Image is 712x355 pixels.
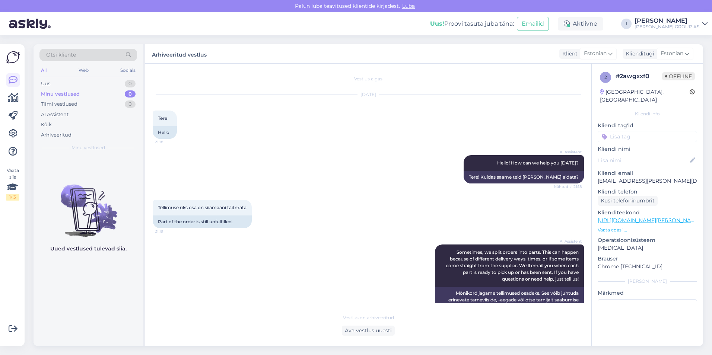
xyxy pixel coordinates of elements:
div: All [39,65,48,75]
div: Kliendi info [598,111,697,117]
span: Minu vestlused [71,144,105,151]
div: Part of the order is still unfulfilled. [153,215,252,228]
div: Klienditugi [623,50,654,58]
div: Socials [119,65,137,75]
div: I [621,19,632,29]
div: Aktiivne [558,17,603,31]
div: Mõnikord jagame tellimused osadeks. See võib juhtuda erinevate tarneviiside, -aegade või otse tar... [435,287,584,326]
b: Uus! [430,20,444,27]
div: Uus [41,80,50,87]
div: 0 [125,90,136,98]
p: Kliendi tag'id [598,122,697,129]
p: Vaata edasi ... [598,227,697,233]
div: # 2awgxxf0 [616,72,662,81]
div: 0 [125,100,136,108]
div: Hello [153,126,177,139]
a: [URL][DOMAIN_NAME][PERSON_NAME] [598,217,700,224]
span: Tere [158,115,167,121]
div: 0 [125,80,136,87]
p: Klienditeekond [598,209,697,217]
p: Operatsioonisüsteem [598,236,697,244]
div: Tere! Kuidas saame teid [PERSON_NAME] aidata? [464,171,584,183]
div: Klient [559,50,578,58]
span: Offline [662,72,695,80]
div: [GEOGRAPHIC_DATA], [GEOGRAPHIC_DATA] [600,88,690,104]
a: [PERSON_NAME][PERSON_NAME] GROUP AS [635,18,708,30]
div: Minu vestlused [41,90,80,98]
div: Küsi telefoninumbrit [598,196,658,206]
input: Lisa tag [598,131,697,142]
div: Kõik [41,121,52,128]
span: Tellimuse üks osa on siiamaani täitmata [158,205,247,210]
div: [PERSON_NAME] [598,278,697,285]
div: 1 / 3 [6,194,19,201]
div: [PERSON_NAME] GROUP AS [635,24,699,30]
p: Brauser [598,255,697,263]
span: Nähtud ✓ 21:18 [554,184,582,189]
img: Askly Logo [6,50,20,64]
span: 21:19 [155,228,183,234]
div: Vaata siia [6,167,19,201]
p: [EMAIL_ADDRESS][PERSON_NAME][DOMAIN_NAME] [598,177,697,185]
span: Sometimes, we split orders into parts. This can happen because of different delivery ways, times,... [446,249,580,282]
p: Kliendi nimi [598,145,697,153]
span: AI Assistent [554,149,582,155]
span: Vestlus on arhiveeritud [343,314,394,321]
span: Hello! How can we help you [DATE]? [497,160,579,166]
div: AI Assistent [41,111,69,118]
span: 21:18 [155,139,183,145]
img: No chats [34,171,143,238]
div: Web [77,65,90,75]
input: Lisa nimi [598,156,689,164]
div: Arhiveeritud [41,131,71,139]
span: Luba [400,3,417,9]
span: Otsi kliente [46,51,76,59]
span: Estonian [661,49,683,58]
p: Uued vestlused tulevad siia. [50,245,127,253]
div: Vestlus algas [153,76,584,82]
div: Ava vestlus uuesti [342,326,395,336]
label: Arhiveeritud vestlus [152,49,207,59]
span: AI Assistent [554,239,582,244]
p: [MEDICAL_DATA] [598,244,697,252]
p: Märkmed [598,289,697,297]
p: Kliendi telefon [598,188,697,196]
button: Emailid [517,17,549,31]
div: Tiimi vestlused [41,100,77,108]
p: Kliendi email [598,169,697,177]
span: Estonian [584,49,607,58]
span: 2 [604,74,607,80]
div: Proovi tasuta juba täna: [430,19,514,28]
p: Chrome [TECHNICAL_ID] [598,263,697,271]
div: [DATE] [153,91,584,98]
div: [PERSON_NAME] [635,18,699,24]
